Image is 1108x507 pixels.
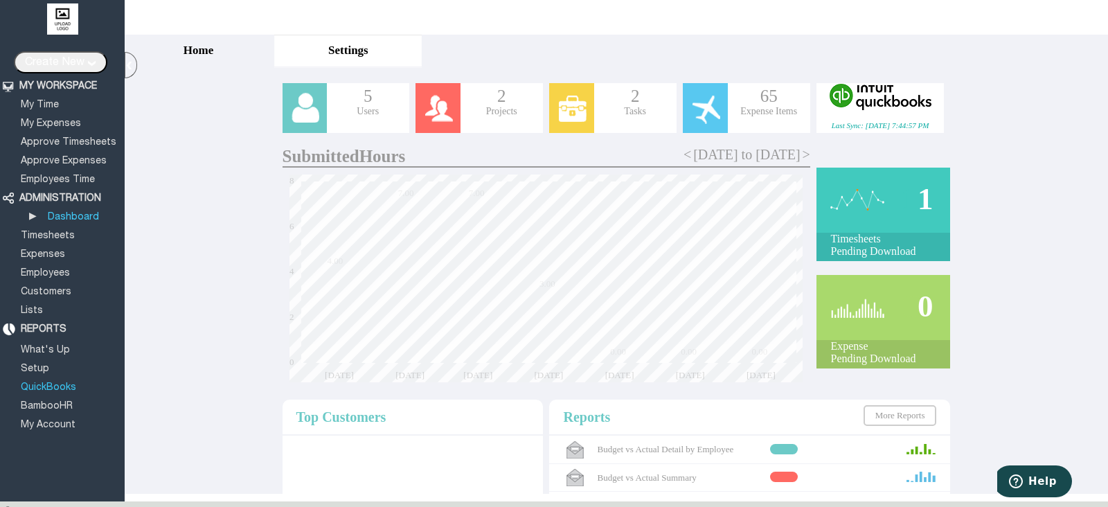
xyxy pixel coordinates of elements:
[398,188,414,199] div: 7.00
[29,210,39,222] div: ▶
[594,87,677,106] div: 2
[19,346,72,355] a: What's Up
[816,340,950,353] div: Expense
[693,147,800,163] span: [DATE] to [DATE]
[728,87,810,106] div: 65
[19,157,109,166] a: Approve Expenses
[549,444,733,454] span: Budget vs Actual Detail by Employee
[47,3,78,35] img: upload logo
[19,80,97,92] div: MY WORKSPACE
[539,278,555,290] div: 3.00
[997,465,1072,500] iframe: Opens a widget where you can find more information
[816,121,943,130] div: Last Sync: [DATE] 7:44:57 PM
[19,231,77,240] a: Timesheets
[816,245,950,258] div: Pending Download
[681,346,697,357] div: 0.00
[816,175,950,223] div: 1
[14,51,107,73] input: Create New
[19,287,73,296] a: Customers
[19,306,45,315] a: Lists
[327,87,409,106] div: 5
[19,100,61,109] a: My Time
[125,35,272,67] button: Home
[19,269,72,278] a: Employees
[683,147,691,163] span: <
[328,256,343,267] div: 4.00
[469,188,485,199] div: 7.00
[549,472,696,483] span: Budget vs Actual Summary
[594,106,677,117] div: Tasks
[283,147,406,166] span: SubmittedHours
[19,193,101,204] div: ADMINISTRATION
[803,147,810,163] span: >
[19,250,67,259] a: Expenses
[19,138,118,147] a: Approve Timesheets
[19,402,75,411] a: BambooHR
[125,52,137,78] div: Hide Menus
[19,325,69,334] a: REPORTS
[461,87,543,106] div: 2
[751,346,767,357] div: 0.00
[274,35,422,67] button: Settings
[864,405,937,426] a: More Reports
[19,364,51,373] a: Setup
[19,119,83,128] a: My Expenses
[19,420,78,429] a: My Account
[816,353,950,365] div: Pending Download
[19,175,97,184] a: Employees Time
[46,213,101,222] a: Dashboard
[563,409,610,425] span: Reports
[816,168,950,368] div: -->
[816,233,950,245] div: Timesheets
[610,346,626,357] div: 0.00
[327,106,409,117] div: Users
[19,383,78,392] a: QuickBooks
[816,282,950,330] div: 0
[1048,7,1082,30] img: Help
[728,106,810,117] div: Expense Items
[296,409,386,425] span: Top Customers
[461,106,543,117] div: Projects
